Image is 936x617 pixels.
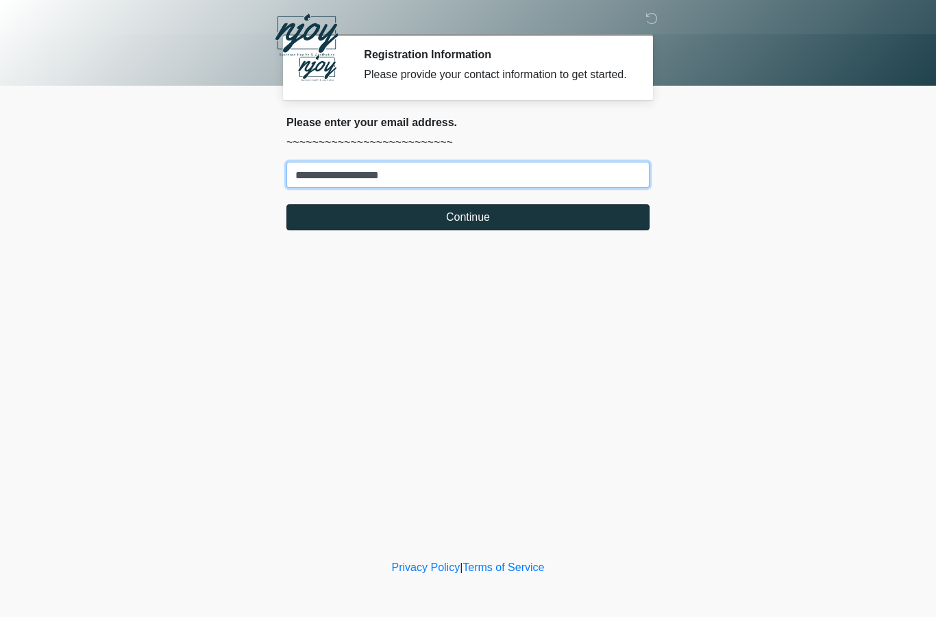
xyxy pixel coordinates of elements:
[460,561,463,573] a: |
[392,561,460,573] a: Privacy Policy
[364,66,629,83] div: Please provide your contact information to get started.
[463,561,544,573] a: Terms of Service
[273,10,341,61] img: NJOY Restored Health & Aesthetics Logo
[286,204,650,230] button: Continue
[286,134,650,151] p: ~~~~~~~~~~~~~~~~~~~~~~~~~~
[286,116,650,129] h2: Please enter your email address.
